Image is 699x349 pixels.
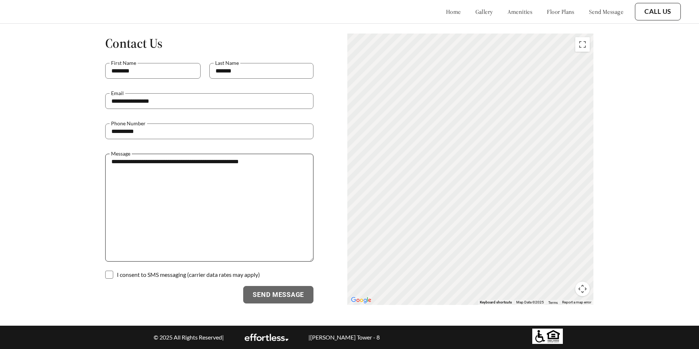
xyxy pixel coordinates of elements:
button: Keyboard shortcuts [480,300,512,305]
img: EA Logo [245,334,288,341]
h1: Contact Us [105,35,313,51]
a: Call Us [644,8,671,16]
a: Terms (opens in new tab) [548,300,558,305]
a: amenities [508,8,533,15]
button: Send Message [243,286,313,303]
a: home [446,8,461,15]
img: Google [349,295,373,305]
a: Report a map error [562,300,591,304]
button: Toggle fullscreen view [575,37,590,52]
button: Map camera controls [575,282,590,296]
p: © 2025 All Rights Reserved | [150,334,228,341]
span: Map Data ©2025 [516,300,544,304]
img: Equal housing logo [532,329,563,344]
p: | [PERSON_NAME] Tower - 8 [305,334,383,341]
a: Open this area in Google Maps (opens a new window) [349,295,373,305]
a: gallery [475,8,493,15]
a: send message [589,8,623,15]
button: Call Us [635,3,681,20]
a: floor plans [547,8,574,15]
